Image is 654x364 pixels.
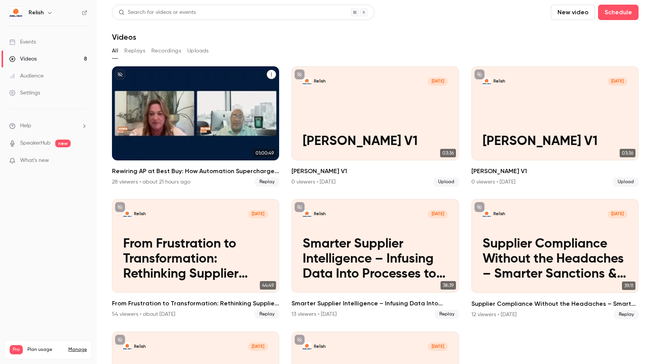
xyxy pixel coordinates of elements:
li: help-dropdown-opener [9,122,87,130]
span: 39:11 [622,281,635,290]
button: unpublished [115,335,125,345]
h2: [PERSON_NAME] V1 [291,167,459,176]
span: [DATE] [608,78,628,86]
button: Recordings [151,45,181,57]
section: Videos [112,5,639,359]
a: Supplier Compliance Without the Headaches – Smarter Sanctions & Watchlist MonitoringRelish[DATE]S... [471,199,639,319]
span: Replay [614,310,639,319]
button: unpublished [115,202,125,212]
img: Smarter Supplier Intelligence – Infusing Data Into Processes to Reduce Risk & Improve Decisions [303,210,311,218]
h2: Rewiring AP at Best Buy: How Automation Supercharged Invoice Processing & AP Efficiency [112,167,279,176]
iframe: Noticeable Trigger [78,157,87,164]
a: From Frustration to Transformation: Rethinking Supplier Validation at Grand Valley State Universi... [112,199,279,319]
span: [DATE] [428,78,448,86]
p: Relish [314,211,326,217]
span: new [55,140,71,147]
span: Upload [613,177,639,187]
a: 01:00:49Rewiring AP at Best Buy: How Automation Supercharged Invoice Processing & AP Efficiency28... [112,66,279,187]
span: [DATE] [608,210,628,218]
a: SpeakerHub [20,139,51,147]
span: 01:00:49 [253,149,276,157]
p: Smarter Supplier Intelligence – Infusing Data Into Processes to Reduce Risk & Improve Decisions [303,237,448,281]
button: unpublished [474,69,485,79]
span: 38:39 [441,281,456,290]
div: Search for videos or events [119,8,196,17]
p: Relish [134,344,146,350]
p: Relish [493,211,505,217]
span: 03:36 [620,149,635,157]
div: Events [9,38,36,46]
p: [PERSON_NAME] V1 [303,134,448,149]
div: 13 viewers • [DATE] [291,310,337,318]
span: 44:49 [260,281,276,290]
span: 03:36 [440,149,456,157]
span: [DATE] [428,210,448,218]
img: Russel V1 [303,78,311,86]
img: Russel V1 [483,78,491,86]
a: Manage [68,347,87,353]
button: unpublished [295,69,305,79]
span: [DATE] [428,342,448,351]
h6: Relish [29,9,44,17]
p: Relish [493,79,505,84]
li: From Frustration to Transformation: Rethinking Supplier Validation at Grand Valley State University [112,199,279,319]
h2: Smarter Supplier Intelligence – Infusing Data Into Processes to Reduce Risk & Improve Decisions [291,299,459,308]
span: Upload [434,177,459,187]
button: New video [551,5,595,20]
li: Russel V1 [291,66,459,187]
div: Videos [9,55,37,63]
img: From Frustration to Transformation: Rethinking Supplier Validation at Grand Valley State University [123,210,131,218]
p: From Frustration to Transformation: Rethinking Supplier Validation at [GEOGRAPHIC_DATA] [123,237,268,281]
span: What's new [20,157,49,165]
div: 54 viewers • about [DATE] [112,310,175,318]
span: [DATE] [248,342,268,351]
p: Relish [134,211,146,217]
span: Help [20,122,31,130]
img: Supplier Compliance Without the Headaches – Smarter Sanctions & Watchlist Monitoring [483,210,491,218]
button: Replays [124,45,145,57]
img: Strengthening Supplier Payments – Stopping Fraud Before It Starts [123,342,131,351]
h1: Videos [112,32,136,42]
li: Russel V1 [471,66,639,187]
div: 0 viewers • [DATE] [291,178,335,186]
p: Relish [314,79,326,84]
span: Replay [435,310,459,319]
span: Plan usage [27,347,64,353]
a: Smarter Supplier Intelligence – Infusing Data Into Processes to Reduce Risk & Improve DecisionsRe... [291,199,459,319]
div: Audience [9,72,44,80]
span: [DATE] [248,210,268,218]
div: 0 viewers • [DATE] [471,178,515,186]
button: Schedule [598,5,639,20]
button: unpublished [295,202,305,212]
p: [PERSON_NAME] V1 [483,134,628,149]
button: Uploads [187,45,209,57]
p: Supplier Compliance Without the Headaches – Smarter Sanctions & Watchlist Monitoring [483,237,628,281]
span: Pro [10,345,23,354]
span: Replay [255,310,279,319]
a: Russel V1Relish[DATE][PERSON_NAME] V103:36[PERSON_NAME] V10 viewers • [DATE]Upload [291,66,459,187]
h2: Supplier Compliance Without the Headaches – Smarter Sanctions & Watchlist Monitoring [471,299,639,308]
h2: [PERSON_NAME] V1 [471,167,639,176]
button: unpublished [295,335,305,345]
a: Russel V1Relish[DATE][PERSON_NAME] V103:36[PERSON_NAME] V10 viewers • [DATE]Upload [471,66,639,187]
li: Supplier Compliance Without the Headaches – Smarter Sanctions & Watchlist Monitoring [471,199,639,319]
img: Stopping Payment Fraud in Its Tracks: The Future of Secure Supplier Onboarding [303,342,311,351]
div: Settings [9,89,40,97]
button: unpublished [474,202,485,212]
li: Rewiring AP at Best Buy: How Automation Supercharged Invoice Processing & AP Efficiency [112,66,279,187]
span: Replay [255,177,279,187]
div: 12 viewers • [DATE] [471,311,517,318]
p: Relish [314,344,326,350]
h2: From Frustration to Transformation: Rethinking Supplier Validation at [GEOGRAPHIC_DATA] [112,299,279,308]
button: unpublished [115,69,125,79]
img: Relish [10,7,22,19]
div: 28 viewers • about 21 hours ago [112,178,190,186]
li: Smarter Supplier Intelligence – Infusing Data Into Processes to Reduce Risk & Improve Decisions [291,199,459,319]
button: All [112,45,118,57]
